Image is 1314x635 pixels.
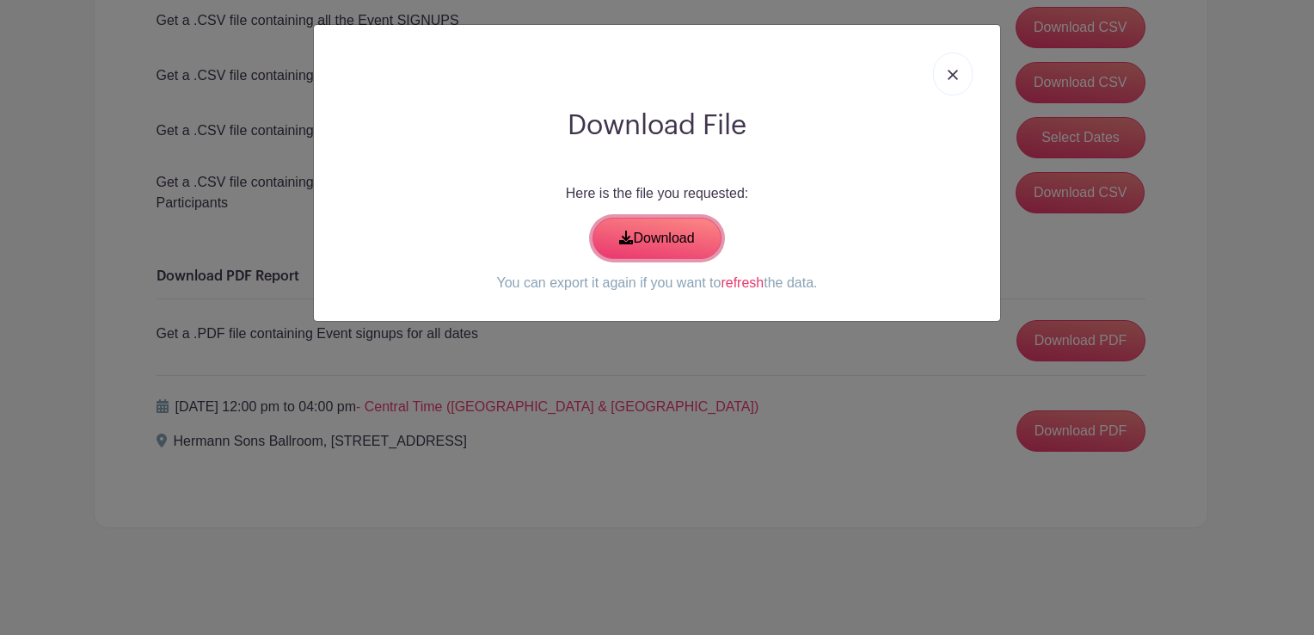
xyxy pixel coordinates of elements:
[721,275,764,290] a: refresh
[328,109,986,142] h2: Download File
[593,218,721,259] a: Download
[328,273,986,293] p: You can export it again if you want to the data.
[328,183,986,204] p: Here is the file you requested:
[948,70,958,80] img: close_button-5f87c8562297e5c2d7936805f587ecaba9071eb48480494691a3f1689db116b3.svg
